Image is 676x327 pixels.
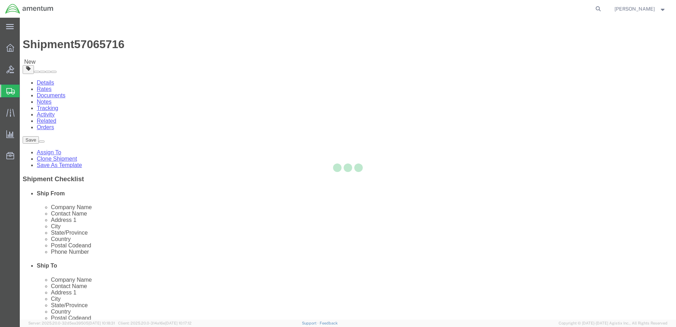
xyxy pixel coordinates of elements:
span: [DATE] 10:18:31 [88,321,115,325]
span: Client: 2025.20.0-314a16e [118,321,192,325]
span: Server: 2025.20.0-32d5ea39505 [28,321,115,325]
span: Greg Kalwa [614,5,655,13]
span: Copyright © [DATE]-[DATE] Agistix Inc., All Rights Reserved [559,320,668,326]
span: [DATE] 10:17:12 [165,321,192,325]
a: Support [302,321,320,325]
a: Feedback [320,321,338,325]
img: logo [5,4,54,14]
button: [PERSON_NAME] [614,5,666,13]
